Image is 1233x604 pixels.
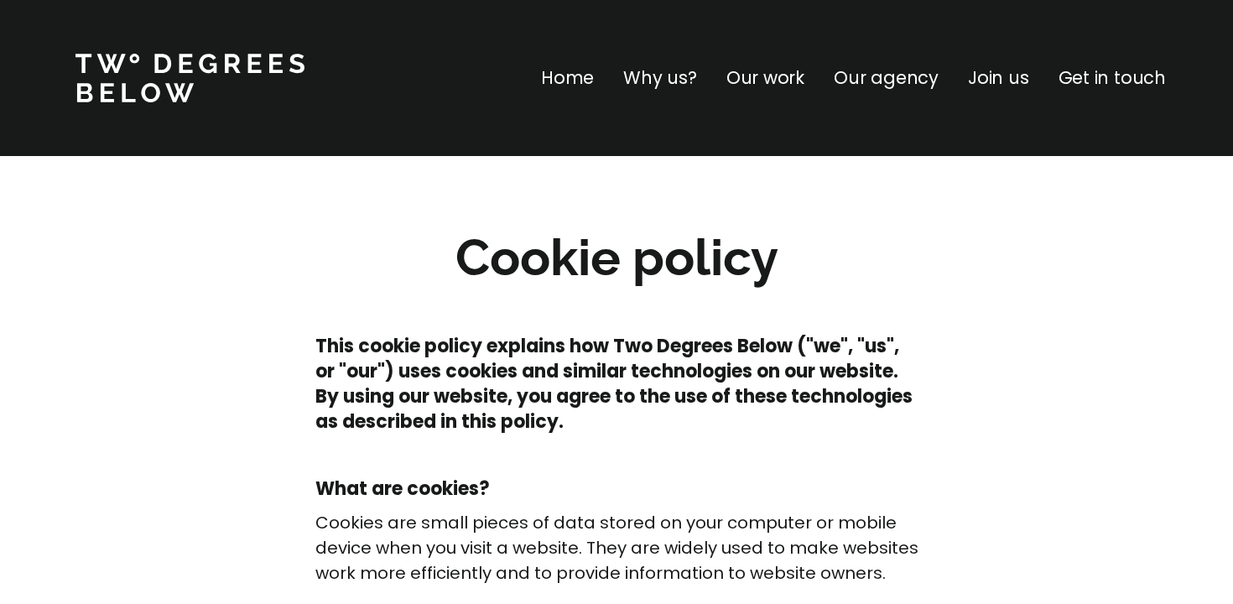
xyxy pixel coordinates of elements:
[315,476,918,502] h4: What are cookies?
[834,65,939,91] a: Our agency
[726,65,804,91] a: Our work
[541,65,594,91] a: Home
[623,65,697,91] a: Why us?
[968,65,1029,91] a: Join us
[365,224,868,292] h2: Cookie policy
[315,510,918,586] p: Cookies are small pieces of data stored on your computer or mobile device when you visit a websit...
[1059,65,1166,91] a: Get in touch
[315,334,918,435] h4: This cookie policy explains how Two Degrees Below ("we", "us", or "our") uses cookies and similar...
